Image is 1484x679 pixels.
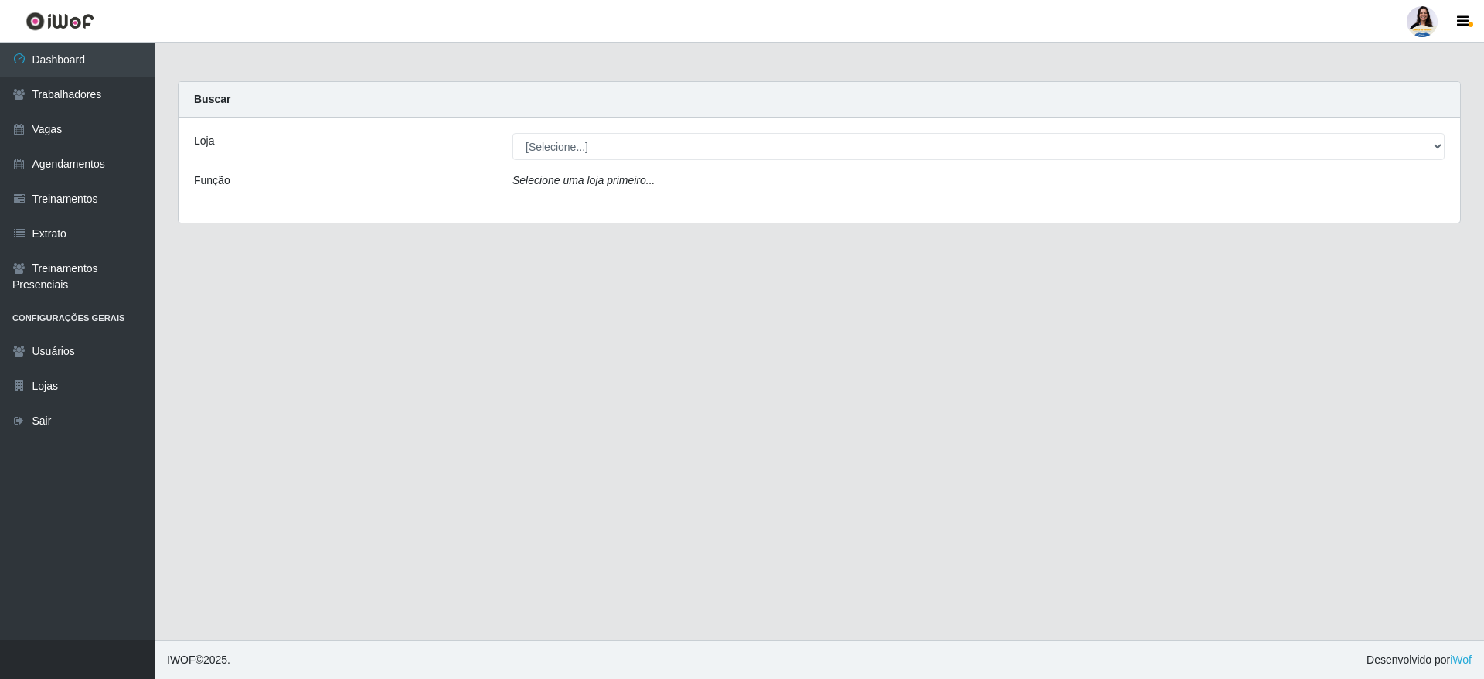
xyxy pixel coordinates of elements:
[194,93,230,105] strong: Buscar
[26,12,94,31] img: CoreUI Logo
[167,653,196,666] span: IWOF
[194,133,214,149] label: Loja
[167,652,230,668] span: © 2025 .
[1367,652,1472,668] span: Desenvolvido por
[512,174,655,186] i: Selecione uma loja primeiro...
[1450,653,1472,666] a: iWof
[194,172,230,189] label: Função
